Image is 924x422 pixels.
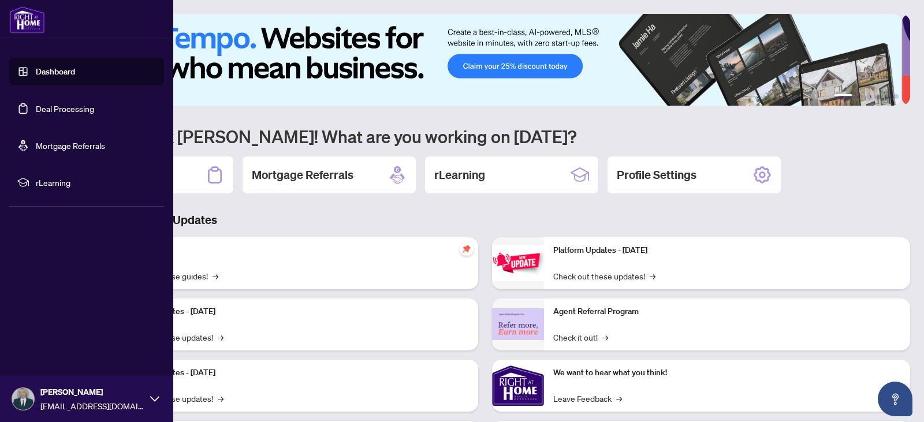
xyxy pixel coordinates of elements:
[602,331,608,343] span: →
[60,212,910,228] h3: Brokerage & Industry Updates
[616,392,622,405] span: →
[40,399,144,412] span: [EMAIL_ADDRESS][DOMAIN_NAME]
[834,94,852,99] button: 1
[36,103,94,114] a: Deal Processing
[878,382,912,416] button: Open asap
[36,66,75,77] a: Dashboard
[875,94,880,99] button: 4
[553,270,655,282] a: Check out these updates!→
[553,305,901,318] p: Agent Referral Program
[553,367,901,379] p: We want to hear what you think!
[218,392,223,405] span: →
[553,392,622,405] a: Leave Feedback→
[650,270,655,282] span: →
[213,270,218,282] span: →
[460,242,474,256] span: pushpin
[252,167,353,183] h2: Mortgage Referrals
[60,125,910,147] h1: Welcome back [PERSON_NAME]! What are you working on [DATE]?
[36,140,105,151] a: Mortgage Referrals
[60,14,901,106] img: Slide 0
[434,167,485,183] h2: rLearning
[121,305,469,318] p: Platform Updates - [DATE]
[894,94,899,99] button: 6
[9,6,45,33] img: logo
[36,176,156,189] span: rLearning
[617,167,696,183] h2: Profile Settings
[492,245,544,281] img: Platform Updates - June 23, 2025
[492,360,544,412] img: We want to hear what you think!
[121,244,469,257] p: Self-Help
[218,331,223,343] span: →
[121,367,469,379] p: Platform Updates - [DATE]
[492,308,544,340] img: Agent Referral Program
[553,331,608,343] a: Check it out!→
[866,94,871,99] button: 3
[857,94,862,99] button: 2
[885,94,889,99] button: 5
[12,388,34,410] img: Profile Icon
[40,386,144,398] span: [PERSON_NAME]
[553,244,901,257] p: Platform Updates - [DATE]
